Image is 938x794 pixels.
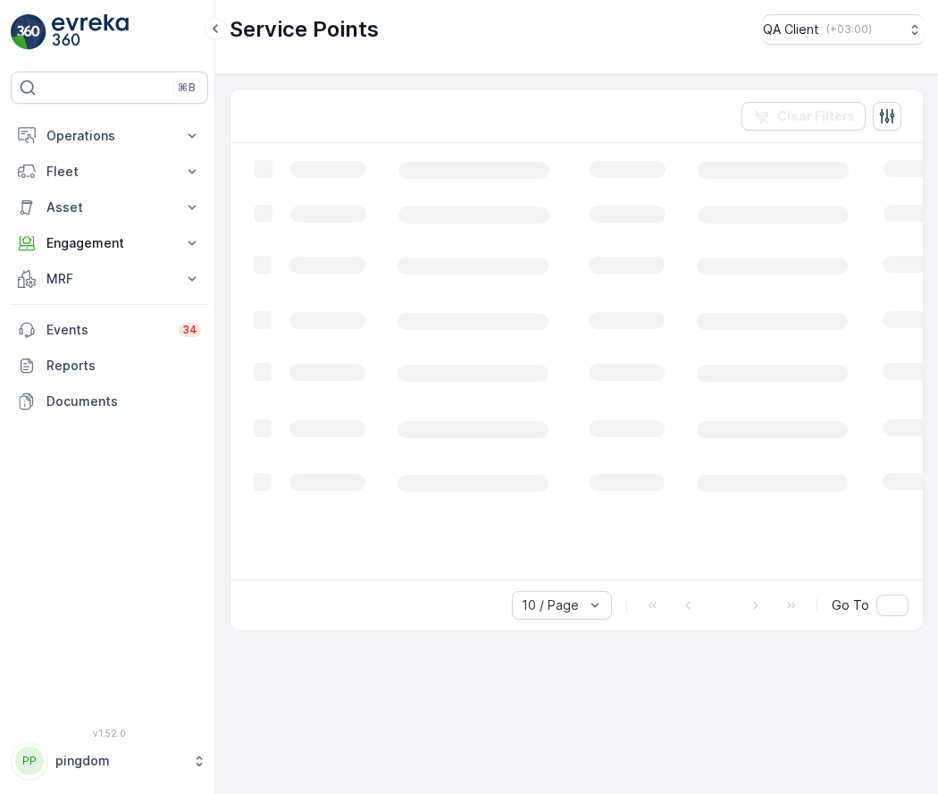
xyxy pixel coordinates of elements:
p: Fleet [46,163,172,181]
span: v 1.52.0 [11,728,208,739]
p: Engagement [46,234,172,252]
button: Fleet [11,154,208,190]
p: Service Points [230,15,379,44]
div: PP [15,747,44,775]
a: Documents [11,384,208,419]
p: MRF [46,270,172,288]
p: Events [46,321,168,339]
button: MRF [11,261,208,297]
p: Documents [46,393,201,410]
img: logo [11,14,46,50]
p: pingdom [55,752,183,770]
p: Clear Filters [777,107,855,125]
a: Reports [11,348,208,384]
a: Events34 [11,312,208,348]
p: ⌘B [178,80,196,95]
button: Engagement [11,225,208,261]
button: QA Client(+03:00) [763,14,924,45]
img: logo_light-DOdMpM7g.png [52,14,129,50]
span: Go To [832,596,869,614]
button: Clear Filters [741,102,866,131]
button: Operations [11,118,208,154]
p: 34 [182,323,197,337]
button: PPpingdom [11,742,208,780]
button: Asset [11,190,208,225]
p: Reports [46,357,201,375]
p: Asset [46,198,172,216]
p: Operations [46,127,172,145]
p: ( +03:00 ) [826,22,872,37]
p: QA Client [763,21,819,38]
